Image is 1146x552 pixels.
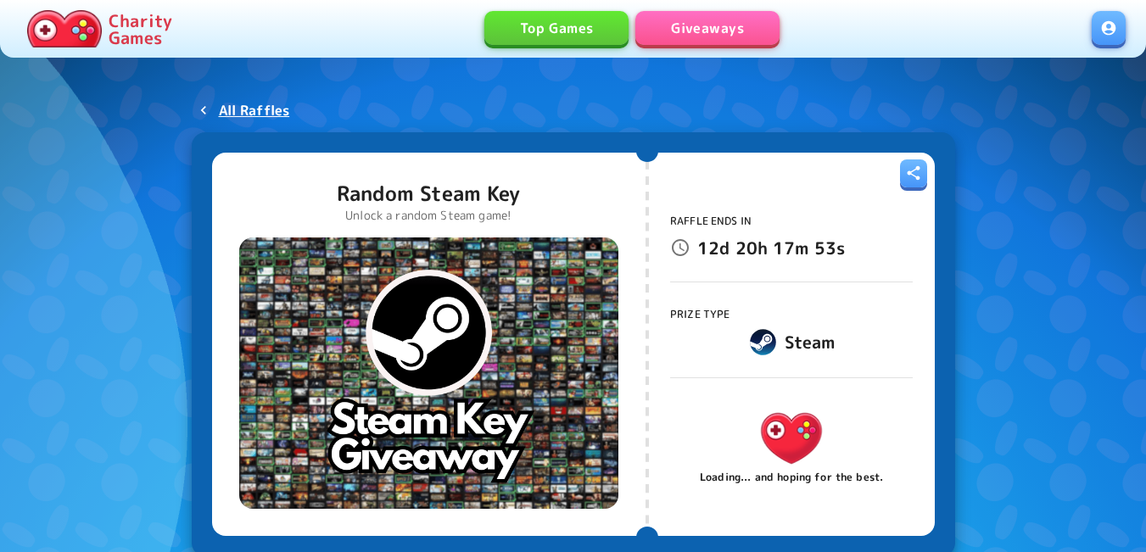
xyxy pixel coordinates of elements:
p: Unlock a random Steam game! [337,207,520,224]
img: Charity.Games [27,10,102,47]
span: Prize Type [670,307,730,321]
span: Loading... and hoping for the best. [700,470,883,486]
a: All Raffles [192,95,297,125]
span: Raffle Ends In [670,214,752,228]
p: Charity Games [109,12,172,46]
a: Giveaways [635,11,780,45]
p: Random Steam Key [337,180,520,207]
p: All Raffles [219,100,290,120]
img: Random Steam Key [239,237,618,509]
h6: Steam [785,328,836,355]
a: Top Games [484,11,629,45]
img: Charity.Games [759,406,825,471]
a: Charity Games [20,7,179,51]
p: 12d 20h 17m 53s [697,234,845,261]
